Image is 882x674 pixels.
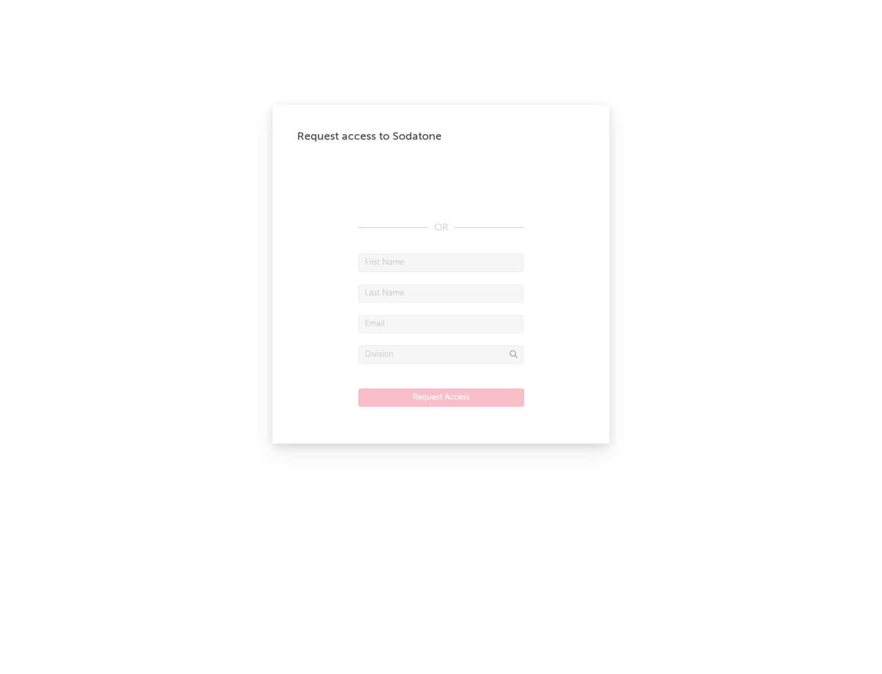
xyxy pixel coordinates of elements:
div: OR [358,221,524,235]
input: First Name [358,254,524,272]
div: Request access to Sodatone [297,129,585,144]
input: Last Name [358,284,524,303]
button: Request Access [358,388,524,407]
input: Division [358,346,524,364]
input: Email [358,315,524,333]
